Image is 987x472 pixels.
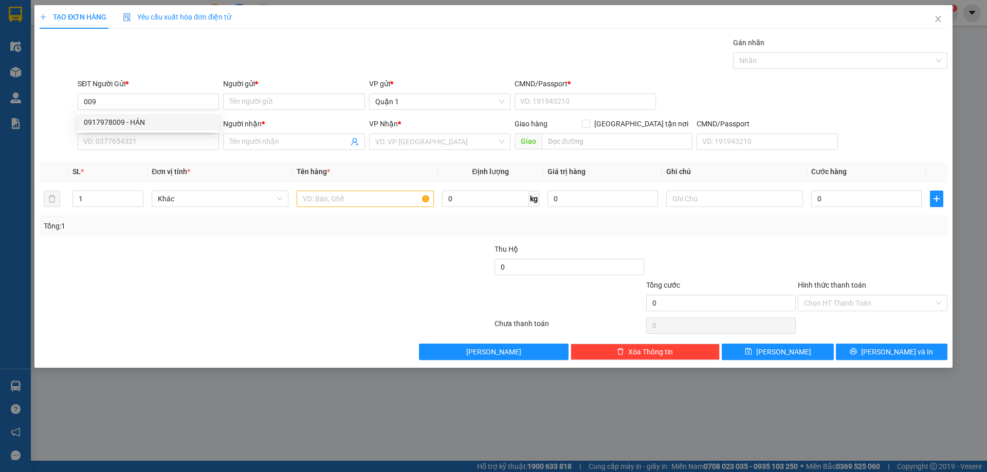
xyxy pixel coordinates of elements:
[375,94,504,109] span: Quận 1
[472,167,509,176] span: Định lượng
[628,346,673,357] span: Xóa Thông tin
[40,13,106,21] span: TẠO ĐƠN HÀNG
[466,346,521,357] span: [PERSON_NAME]
[369,120,398,128] span: VP Nhận
[529,191,539,207] span: kg
[930,195,943,203] span: plus
[745,348,752,356] span: save
[590,118,692,129] span: [GEOGRAPHIC_DATA] tận nơi
[78,78,219,89] div: SĐT Người Gửi
[811,167,847,176] span: Cước hàng
[798,281,866,289] label: Hình thức thanh toán
[515,120,547,128] span: Giao hàng
[547,191,658,207] input: 0
[697,118,838,129] div: CMND/Passport
[495,245,518,253] span: Thu Hộ
[646,281,680,289] span: Tổng cước
[571,344,720,360] button: deleteXóa Thông tin
[542,133,692,149] input: Dọc đường
[722,344,833,360] button: save[PERSON_NAME]
[836,344,947,360] button: printer[PERSON_NAME] và In
[152,167,190,176] span: Đơn vị tính
[850,348,857,356] span: printer
[419,344,569,360] button: [PERSON_NAME]
[861,346,933,357] span: [PERSON_NAME] và In
[662,162,807,182] th: Ghi chú
[493,318,645,336] div: Chưa thanh toán
[123,13,231,21] span: Yêu cầu xuất hóa đơn điện tử
[515,133,542,149] span: Giao
[733,39,764,47] label: Gán nhãn
[930,191,943,207] button: plus
[756,346,811,357] span: [PERSON_NAME]
[78,114,219,130] div: 0917978009 - HÁN
[84,117,213,128] div: 0917978009 - HÁN
[40,13,47,21] span: plus
[72,167,81,176] span: SL
[666,191,803,207] input: Ghi Chú
[44,220,381,232] div: Tổng: 1
[123,13,131,22] img: icon
[223,78,364,89] div: Người gửi
[617,348,624,356] span: delete
[547,167,586,176] span: Giá trị hàng
[297,191,433,207] input: VD: Bàn, Ghế
[934,15,942,23] span: close
[369,78,510,89] div: VP gửi
[515,78,656,89] div: CMND/Passport
[158,191,282,206] span: Khác
[44,191,60,207] button: delete
[297,167,330,176] span: Tên hàng
[351,138,359,146] span: user-add
[924,5,953,34] button: Close
[223,118,364,129] div: Người nhận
